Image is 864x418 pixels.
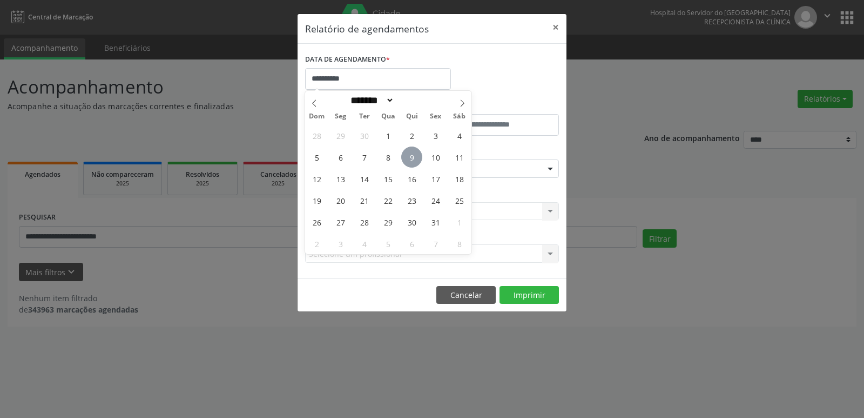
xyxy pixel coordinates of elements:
[401,190,422,211] span: Outubro 23, 2025
[377,233,399,254] span: Novembro 5, 2025
[354,211,375,233] span: Outubro 28, 2025
[424,113,448,120] span: Sex
[305,22,429,36] h5: Relatório de agendamentos
[330,211,351,233] span: Outubro 27, 2025
[377,211,399,233] span: Outubro 29, 2025
[449,211,470,233] span: Novembro 1, 2025
[354,125,375,146] span: Setembro 30, 2025
[400,113,424,120] span: Qui
[353,113,376,120] span: Ter
[401,168,422,189] span: Outubro 16, 2025
[401,233,422,254] span: Novembro 6, 2025
[305,113,329,120] span: Dom
[449,190,470,211] span: Outubro 25, 2025
[354,147,375,168] span: Outubro 7, 2025
[306,147,327,168] span: Outubro 5, 2025
[306,190,327,211] span: Outubro 19, 2025
[401,125,422,146] span: Outubro 2, 2025
[306,125,327,146] span: Setembro 28, 2025
[401,211,422,233] span: Outubro 30, 2025
[394,95,430,106] input: Year
[377,147,399,168] span: Outubro 8, 2025
[330,168,351,189] span: Outubro 13, 2025
[354,190,375,211] span: Outubro 21, 2025
[448,113,471,120] span: Sáb
[436,286,496,304] button: Cancelar
[425,233,446,254] span: Novembro 7, 2025
[377,125,399,146] span: Outubro 1, 2025
[330,125,351,146] span: Setembro 29, 2025
[354,233,375,254] span: Novembro 4, 2025
[449,125,470,146] span: Outubro 4, 2025
[330,190,351,211] span: Outubro 20, 2025
[347,95,394,106] select: Month
[306,168,327,189] span: Outubro 12, 2025
[377,190,399,211] span: Outubro 22, 2025
[425,168,446,189] span: Outubro 17, 2025
[305,51,390,68] label: DATA DE AGENDAMENTO
[330,233,351,254] span: Novembro 3, 2025
[449,147,470,168] span: Outubro 11, 2025
[435,97,559,114] label: ATÉ
[401,147,422,168] span: Outubro 9, 2025
[449,168,470,189] span: Outubro 18, 2025
[425,125,446,146] span: Outubro 3, 2025
[425,190,446,211] span: Outubro 24, 2025
[306,233,327,254] span: Novembro 2, 2025
[329,113,353,120] span: Seg
[377,168,399,189] span: Outubro 15, 2025
[500,286,559,304] button: Imprimir
[376,113,400,120] span: Qua
[354,168,375,189] span: Outubro 14, 2025
[330,147,351,168] span: Outubro 6, 2025
[545,14,566,41] button: Close
[449,233,470,254] span: Novembro 8, 2025
[425,147,446,168] span: Outubro 10, 2025
[306,211,327,233] span: Outubro 26, 2025
[425,211,446,233] span: Outubro 31, 2025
